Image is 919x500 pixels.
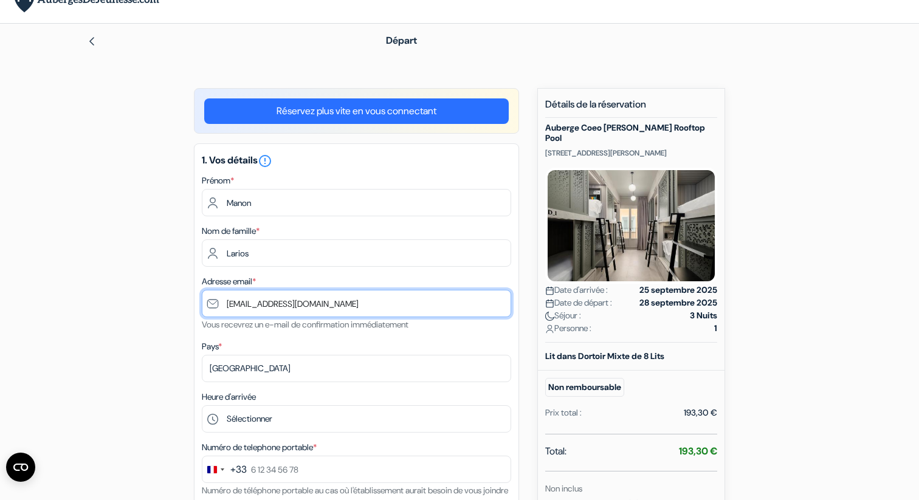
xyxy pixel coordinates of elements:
[87,36,97,46] img: left_arrow.svg
[202,189,511,216] input: Entrez votre prénom
[258,154,272,166] a: error_outline
[202,174,234,187] label: Prénom
[202,290,511,317] input: Entrer adresse e-mail
[202,456,511,483] input: 6 12 34 56 78
[202,340,222,353] label: Pays
[202,154,511,168] h5: 1. Vos détails
[545,284,608,296] span: Date d'arrivée :
[639,284,717,296] strong: 25 septembre 2025
[204,98,509,124] a: Réservez plus vite en vous connectant
[545,324,554,334] img: user_icon.svg
[6,453,35,482] button: Ouvrir le widget CMP
[202,225,260,238] label: Nom de famille
[258,154,272,168] i: error_outline
[202,319,408,330] small: Vous recevrez un e-mail de confirmation immédiatement
[230,462,247,477] div: +33
[202,391,256,403] label: Heure d'arrivée
[545,148,717,158] p: [STREET_ADDRESS][PERSON_NAME]
[386,34,417,47] span: Départ
[202,456,247,482] button: Change country, selected France (+33)
[202,485,508,496] small: Numéro de téléphone portable au cas où l'établissement aurait besoin de vous joindre
[202,275,256,288] label: Adresse email
[684,406,717,419] div: 193,30 €
[545,444,566,459] span: Total:
[545,98,717,118] h5: Détails de la réservation
[545,286,554,295] img: calendar.svg
[714,322,717,335] strong: 1
[545,299,554,308] img: calendar.svg
[545,406,582,419] div: Prix total :
[639,296,717,309] strong: 28 septembre 2025
[545,309,581,322] span: Séjour :
[545,296,612,309] span: Date de départ :
[545,351,664,361] b: Lit dans Dortoir Mixte de 8 Lits
[202,441,317,454] label: Numéro de telephone portable
[545,483,582,494] small: Non inclus
[202,239,511,267] input: Entrer le nom de famille
[545,378,624,397] small: Non remboursable
[679,445,717,457] strong: 193,30 €
[545,123,717,143] h5: Auberge Coeo [PERSON_NAME] Rooftop Pool
[545,322,591,335] span: Personne :
[545,312,554,321] img: moon.svg
[690,309,717,322] strong: 3 Nuits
